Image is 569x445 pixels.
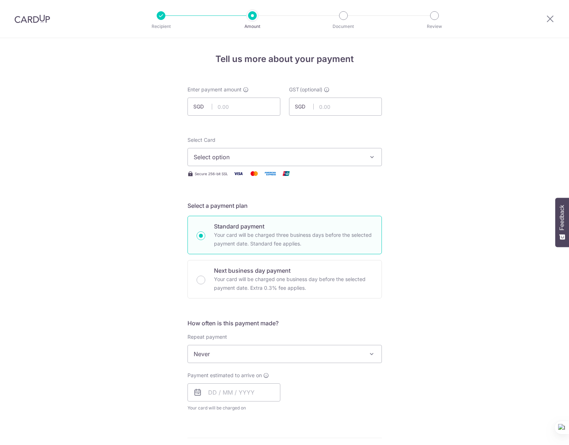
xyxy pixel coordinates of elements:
[187,319,382,327] h5: How often is this payment made?
[187,137,215,143] span: translation missing: en.payables.payment_networks.credit_card.summary.labels.select_card
[15,15,50,23] img: CardUp
[187,404,280,412] span: Your card will be charged on
[187,98,280,116] input: 0.00
[559,205,565,230] span: Feedback
[408,23,461,30] p: Review
[555,198,569,247] button: Feedback - Show survey
[188,345,382,363] span: Never
[289,86,299,93] span: GST
[187,148,382,166] button: Select option
[187,201,382,210] h5: Select a payment plan
[295,103,314,110] span: SGD
[263,169,277,178] img: American Express
[194,153,363,161] span: Select option
[247,169,261,178] img: Mastercard
[317,23,370,30] p: Document
[187,383,280,401] input: DD / MM / YYYY
[187,333,227,341] label: Repeat payment
[289,98,382,116] input: 0.00
[187,53,382,66] h4: Tell us more about your payment
[522,423,562,441] iframe: Opens a widget where you can find more information
[187,86,242,93] span: Enter payment amount
[300,86,322,93] span: (optional)
[187,372,262,379] span: Payment estimated to arrive on
[214,266,373,275] p: Next business day payment
[195,171,228,177] span: Secure 256-bit SSL
[134,23,188,30] p: Recipient
[226,23,279,30] p: Amount
[214,222,373,231] p: Standard payment
[231,169,246,178] img: Visa
[214,231,373,248] p: Your card will be charged three business days before the selected payment date. Standard fee appl...
[279,169,293,178] img: Union Pay
[214,275,373,292] p: Your card will be charged one business day before the selected payment date. Extra 0.3% fee applies.
[193,103,212,110] span: SGD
